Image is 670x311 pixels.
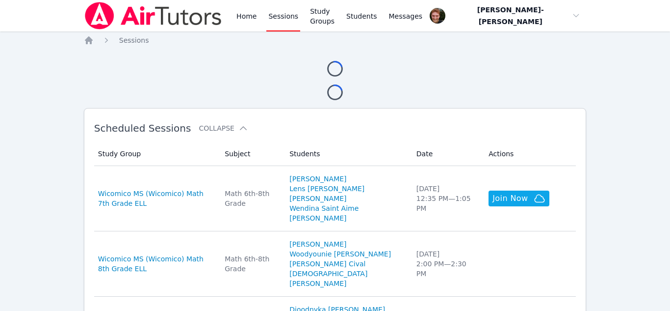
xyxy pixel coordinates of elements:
th: Study Group [94,142,219,166]
a: Woodyounie [PERSON_NAME] [289,249,391,259]
div: [DATE] 2:00 PM — 2:30 PM [416,249,477,279]
a: Wicomico MS (Wicomico) Math 8th Grade ELL [98,254,213,274]
div: Math 6th-8th Grade [225,254,278,274]
a: Wicomico MS (Wicomico) Math 7th Grade ELL [98,189,213,208]
span: Messages [389,11,423,21]
a: [PERSON_NAME] [289,174,346,184]
nav: Breadcrumb [84,35,587,45]
tr: Wicomico MS (Wicomico) Math 7th Grade ELLMath 6th-8th Grade[PERSON_NAME]Lens [PERSON_NAME][PERSON... [94,166,576,231]
button: Join Now [489,191,549,206]
img: Air Tutors [84,2,223,29]
span: Join Now [492,193,528,204]
span: Scheduled Sessions [94,122,191,134]
th: Subject [219,142,283,166]
a: Sessions [119,35,149,45]
th: Date [411,142,483,166]
a: [PERSON_NAME] [289,239,346,249]
a: [PERSON_NAME] [289,213,346,223]
div: Math 6th-8th Grade [225,189,278,208]
div: [DATE] 12:35 PM — 1:05 PM [416,184,477,213]
button: Collapse [199,123,248,133]
a: [PERSON_NAME] [289,194,346,203]
a: Wendina Saint Aime [289,203,359,213]
a: [DEMOGRAPHIC_DATA][PERSON_NAME] [289,269,405,288]
tr: Wicomico MS (Wicomico) Math 8th Grade ELLMath 6th-8th Grade[PERSON_NAME]Woodyounie [PERSON_NAME][... [94,231,576,297]
a: [PERSON_NAME] Cival [289,259,365,269]
a: Lens [PERSON_NAME] [289,184,364,194]
span: Sessions [119,36,149,44]
th: Actions [483,142,576,166]
th: Students [283,142,411,166]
